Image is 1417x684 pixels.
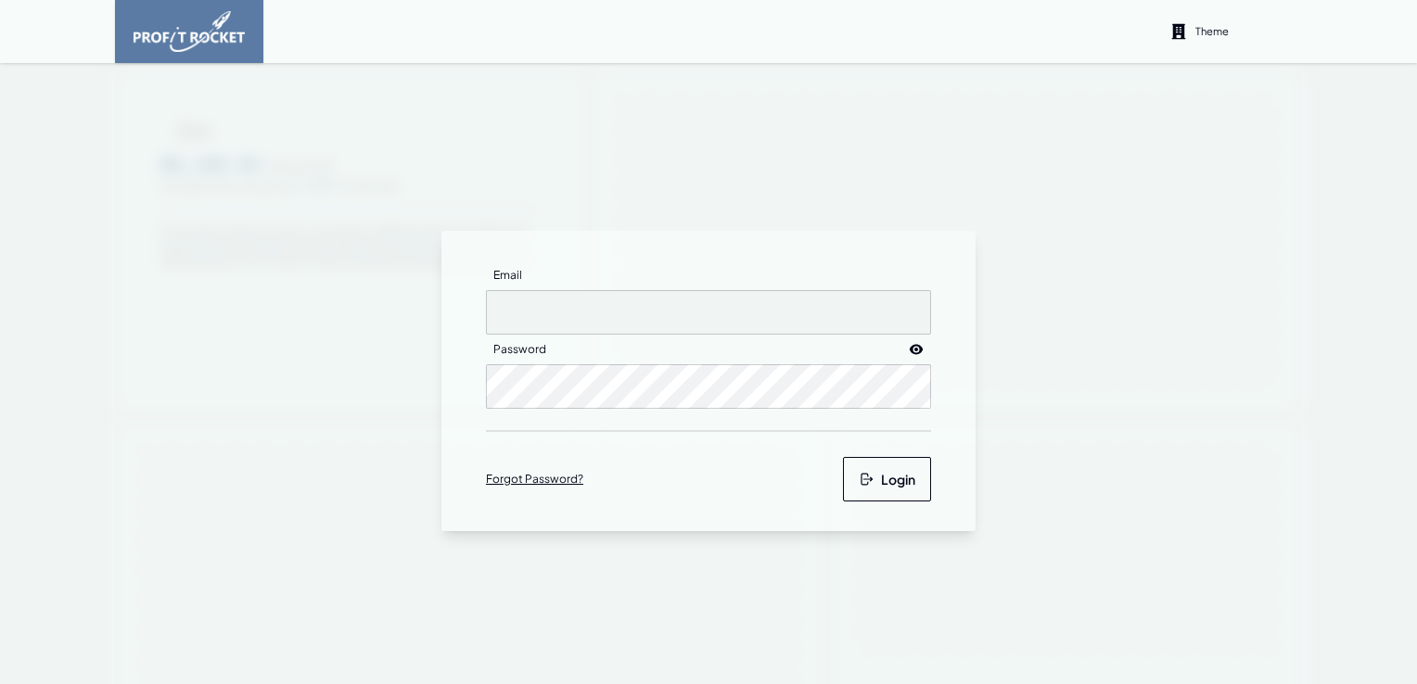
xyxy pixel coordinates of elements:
button: Login [843,457,931,501]
label: Password [486,335,554,364]
label: Email [486,260,530,290]
img: image [134,11,245,52]
p: Theme [1195,24,1229,38]
a: Forgot Password? [486,472,583,487]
